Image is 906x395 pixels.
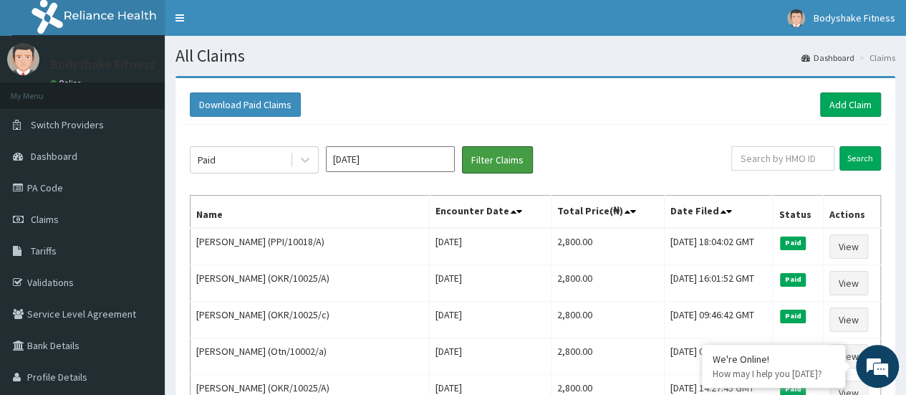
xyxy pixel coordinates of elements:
[664,196,773,229] th: Date Filed
[839,146,881,171] input: Search
[31,118,104,131] span: Switch Providers
[26,72,58,108] img: d_794563401_company_1708531726252_794563401
[430,338,551,375] td: [DATE]
[829,271,868,295] a: View
[190,92,301,117] button: Download Paid Claims
[191,196,430,229] th: Name
[713,368,834,380] p: How may I help you today?
[430,302,551,338] td: [DATE]
[731,146,834,171] input: Search by HMO ID
[664,265,773,302] td: [DATE] 16:01:52 GMT
[801,52,854,64] a: Dashboard
[780,310,806,323] span: Paid
[823,196,880,229] th: Actions
[198,153,216,167] div: Paid
[175,47,895,65] h1: All Claims
[780,273,806,286] span: Paid
[50,58,155,71] p: Bodyshake Fitness
[551,302,664,338] td: 2,800.00
[7,43,39,75] img: User Image
[191,302,430,338] td: [PERSON_NAME] (OKR/10025/c)
[235,7,269,42] div: Minimize live chat window
[829,308,868,332] a: View
[829,344,868,368] a: View
[430,196,551,229] th: Encounter Date
[664,302,773,338] td: [DATE] 09:46:42 GMT
[551,265,664,302] td: 2,800.00
[191,265,430,302] td: [PERSON_NAME] (OKR/10025/A)
[551,338,664,375] td: 2,800.00
[856,52,895,64] li: Claims
[713,353,834,366] div: We're Online!
[430,265,551,302] td: [DATE]
[191,338,430,375] td: [PERSON_NAME] (Otn/10002/a)
[430,228,551,265] td: [DATE]
[50,78,85,88] a: Online
[787,9,805,27] img: User Image
[773,196,823,229] th: Status
[551,228,664,265] td: 2,800.00
[780,237,806,249] span: Paid
[83,110,198,255] span: We're online!
[664,338,773,375] td: [DATE] 09:45:21 GMT
[820,92,881,117] a: Add Claim
[31,213,59,226] span: Claims
[7,252,273,302] textarea: Type your message and hit 'Enter'
[814,11,895,24] span: Bodyshake Fitness
[31,244,57,257] span: Tariffs
[551,196,664,229] th: Total Price(₦)
[74,80,241,99] div: Chat with us now
[326,146,455,172] input: Select Month and Year
[462,146,533,173] button: Filter Claims
[664,228,773,265] td: [DATE] 18:04:02 GMT
[31,150,77,163] span: Dashboard
[191,228,430,265] td: [PERSON_NAME] (PPI/10018/A)
[829,234,868,259] a: View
